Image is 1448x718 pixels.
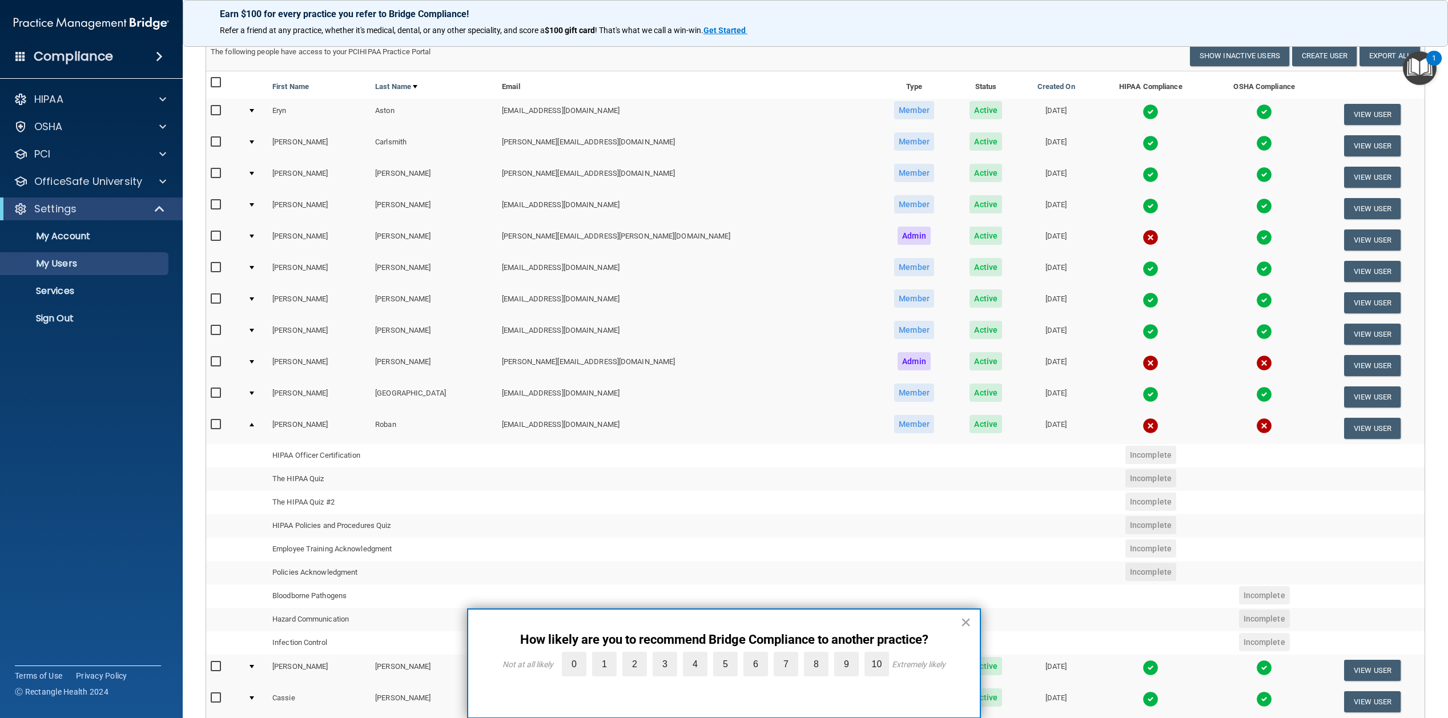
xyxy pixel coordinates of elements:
[76,670,127,681] a: Privacy Policy
[268,318,371,350] td: [PERSON_NAME]
[1125,493,1176,511] span: Incomplete
[15,686,108,697] span: Ⓒ Rectangle Health 2024
[268,538,497,561] td: Employee Training Acknowledgment
[371,224,497,256] td: [PERSON_NAME]
[892,660,946,669] div: Extremely likely
[864,652,889,676] label: 10
[1256,167,1272,183] img: tick.e7d51cea.svg
[1143,229,1159,245] img: cross.ca9f0e7f.svg
[595,26,703,35] span: ! That's what we call a win-win.
[268,350,371,381] td: [PERSON_NAME]
[497,99,875,130] td: [EMAIL_ADDRESS][DOMAIN_NAME]
[653,652,677,676] label: 3
[804,652,828,676] label: 8
[268,381,371,413] td: [PERSON_NAME]
[375,80,417,94] a: Last Name
[894,384,934,402] span: Member
[7,258,163,269] p: My Users
[1344,135,1401,156] button: View User
[268,467,497,491] td: The HIPAA Quiz
[1019,350,1093,381] td: [DATE]
[497,193,875,224] td: [EMAIL_ADDRESS][DOMAIN_NAME]
[371,256,497,287] td: [PERSON_NAME]
[1143,324,1159,340] img: tick.e7d51cea.svg
[497,381,875,413] td: [EMAIL_ADDRESS][DOMAIN_NAME]
[268,256,371,287] td: [PERSON_NAME]
[371,350,497,381] td: [PERSON_NAME]
[497,130,875,162] td: [PERSON_NAME][EMAIL_ADDRESS][DOMAIN_NAME]
[15,670,62,681] a: Terms of Use
[743,652,768,676] label: 6
[268,686,371,717] td: Cassie
[970,101,1002,119] span: Active
[268,130,371,162] td: [PERSON_NAME]
[1019,381,1093,413] td: [DATE]
[970,415,1002,433] span: Active
[371,318,497,350] td: [PERSON_NAME]
[371,287,497,318] td: [PERSON_NAME]
[1403,51,1437,85] button: Open Resource Center, 1 new notification
[1256,292,1272,308] img: tick.e7d51cea.svg
[875,71,953,99] th: Type
[970,384,1002,402] span: Active
[970,132,1002,151] span: Active
[34,120,63,134] p: OSHA
[371,655,497,686] td: [PERSON_NAME]
[774,652,798,676] label: 7
[894,132,934,151] span: Member
[1019,99,1093,130] td: [DATE]
[683,652,707,676] label: 4
[970,227,1002,245] span: Active
[894,195,934,213] span: Member
[970,352,1002,370] span: Active
[1143,261,1159,277] img: tick.e7d51cea.svg
[1143,660,1159,676] img: tick.e7d51cea.svg
[371,413,497,443] td: Roban
[1292,45,1357,66] button: Create User
[371,130,497,162] td: Carlsmith
[970,657,1002,675] span: Active
[894,164,934,182] span: Member
[1239,633,1290,651] span: Incomplete
[1019,256,1093,287] td: [DATE]
[953,71,1019,99] th: Status
[894,289,934,308] span: Member
[1256,660,1272,676] img: tick.e7d51cea.svg
[1344,660,1401,681] button: View User
[1190,45,1289,66] button: Show Inactive Users
[1143,418,1159,434] img: cross.ca9f0e7f.svg
[1344,198,1401,219] button: View User
[497,71,875,99] th: Email
[898,352,931,370] span: Admin
[220,26,545,35] span: Refer a friend at any practice, whether it's medical, dental, or any other speciality, and score a
[268,224,371,256] td: [PERSON_NAME]
[1019,287,1093,318] td: [DATE]
[268,287,371,318] td: [PERSON_NAME]
[1344,229,1401,251] button: View User
[1019,162,1093,193] td: [DATE]
[1125,563,1176,581] span: Incomplete
[970,321,1002,339] span: Active
[502,660,553,669] div: Not at all likely
[1143,135,1159,151] img: tick.e7d51cea.svg
[371,193,497,224] td: [PERSON_NAME]
[268,514,497,538] td: HIPAA Policies and Procedures Quiz
[1019,686,1093,717] td: [DATE]
[1256,198,1272,214] img: tick.e7d51cea.svg
[497,287,875,318] td: [EMAIL_ADDRESS][DOMAIN_NAME]
[1256,104,1272,120] img: tick.e7d51cea.svg
[14,12,169,35] img: PMB logo
[1256,261,1272,277] img: tick.e7d51cea.svg
[1344,418,1401,439] button: View User
[1143,292,1159,308] img: tick.e7d51cea.svg
[894,258,934,276] span: Member
[1432,58,1436,73] div: 1
[268,655,371,686] td: [PERSON_NAME]
[1143,691,1159,707] img: tick.e7d51cea.svg
[497,224,875,256] td: [PERSON_NAME][EMAIL_ADDRESS][PERSON_NAME][DOMAIN_NAME]
[211,47,431,56] span: The following people have access to your PCIHIPAA Practice Portal
[1344,167,1401,188] button: View User
[497,256,875,287] td: [EMAIL_ADDRESS][DOMAIN_NAME]
[497,413,875,443] td: [EMAIL_ADDRESS][DOMAIN_NAME]
[1143,198,1159,214] img: tick.e7d51cea.svg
